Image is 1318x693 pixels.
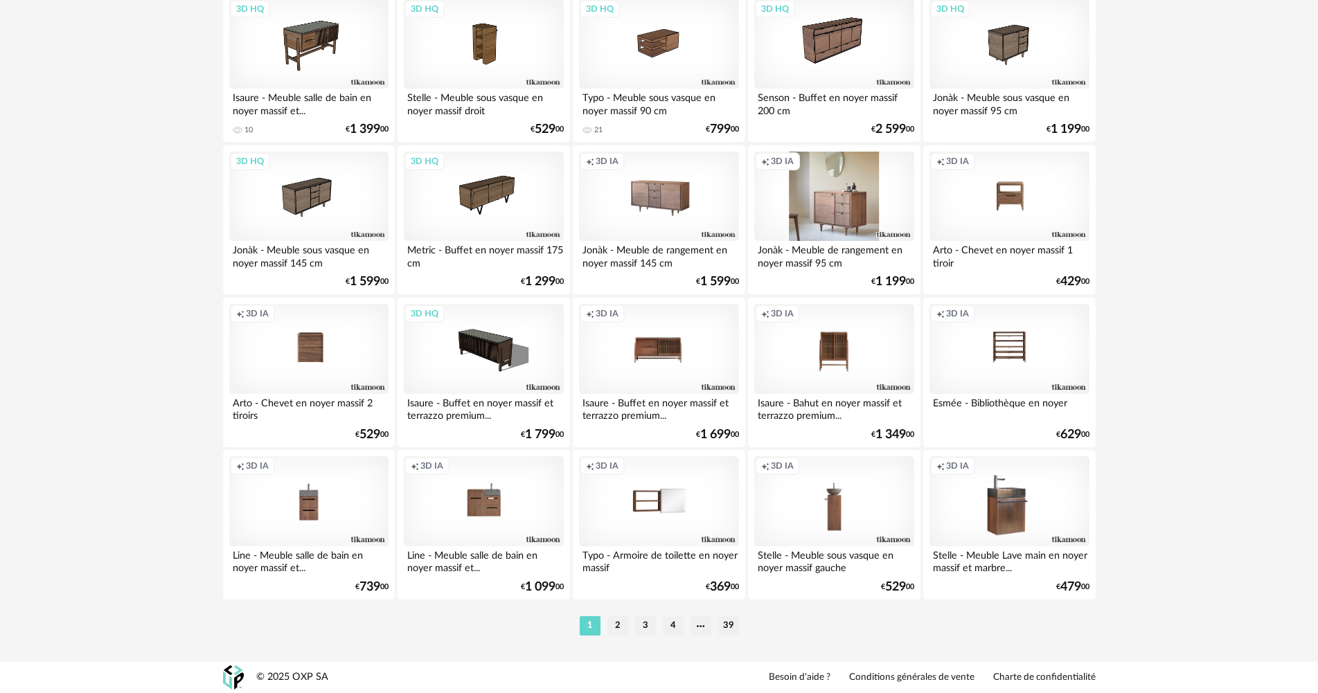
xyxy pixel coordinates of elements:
span: Creation icon [761,308,769,319]
li: 2 [607,616,628,636]
div: Line - Meuble salle de bain en noyer massif et... [404,546,563,574]
span: 1 099 [525,582,555,592]
div: 21 [594,125,603,135]
span: 1 199 [1051,125,1081,134]
div: € 00 [1056,582,1089,592]
div: Jonàk - Meuble sous vasque en noyer massif 95 cm [929,89,1089,116]
div: Jonàk - Meuble sous vasque en noyer massif 145 cm [229,241,389,269]
span: 1 299 [525,277,555,287]
div: € 00 [355,582,389,592]
span: Creation icon [936,460,945,471]
span: Creation icon [236,460,244,471]
div: Metric - Buffet en noyer massif 175 cm [404,241,563,269]
a: Creation icon 3D IA Line - Meuble salle de bain en noyer massif et... €73900 [223,450,395,600]
span: 3D IA [771,308,794,319]
span: 1 699 [700,430,731,440]
div: Isaure - Buffet en noyer massif et terrazzo premium... [404,394,563,422]
div: € 00 [521,277,564,287]
span: 3D IA [246,460,269,471]
span: 3D IA [771,156,794,167]
a: Creation icon 3D IA Isaure - Bahut en noyer massif et terrazzo premium... €1 34900 [748,298,920,447]
div: € 00 [1056,277,1089,287]
div: € 00 [706,125,739,134]
a: Creation icon 3D IA Typo - Armoire de toilette en noyer massif €36900 [573,450,745,600]
span: Creation icon [411,460,419,471]
span: Creation icon [586,460,594,471]
span: 1 599 [700,277,731,287]
div: Jonàk - Meuble de rangement en noyer massif 95 cm [754,241,914,269]
div: Typo - Meuble sous vasque en noyer massif 90 cm [579,89,738,116]
div: Arto - Chevet en noyer massif 2 tiroirs [229,394,389,422]
div: Esmée - Bibliothèque en noyer [929,394,1089,422]
span: 479 [1060,582,1081,592]
div: 3D HQ [404,305,445,323]
span: Creation icon [761,460,769,471]
span: 529 [359,430,380,440]
span: 3D IA [420,460,443,471]
div: Jonàk - Meuble de rangement en noyer massif 145 cm [579,241,738,269]
a: Conditions générales de vente [849,672,974,684]
div: Line - Meuble salle de bain en noyer massif et... [229,546,389,574]
span: 2 599 [875,125,906,134]
div: € 00 [346,277,389,287]
a: 3D HQ Metric - Buffet en noyer massif 175 cm €1 29900 [398,145,569,295]
span: 1 599 [350,277,380,287]
div: Stelle - Meuble sous vasque en noyer massif gauche [754,546,914,574]
a: Creation icon 3D IA Isaure - Buffet en noyer massif et terrazzo premium... €1 69900 [573,298,745,447]
span: 1 799 [525,430,555,440]
li: 3 [635,616,656,636]
span: 3D IA [596,156,618,167]
li: 1 [580,616,600,636]
span: 1 199 [875,277,906,287]
li: 4 [663,616,684,636]
span: 1 349 [875,430,906,440]
div: 3D HQ [404,152,445,170]
div: 10 [244,125,253,135]
span: Creation icon [936,156,945,167]
div: € 00 [871,125,914,134]
div: € 00 [531,125,564,134]
span: 3D IA [596,308,618,319]
div: Stelle - Meuble Lave main en noyer massif et marbre... [929,546,1089,574]
span: 429 [1060,277,1081,287]
span: 3D IA [946,460,969,471]
div: 3D HQ [230,152,270,170]
div: Typo - Armoire de toilette en noyer massif [579,546,738,574]
span: 3D IA [946,308,969,319]
div: € 00 [871,277,914,287]
span: 629 [1060,430,1081,440]
div: € 00 [355,430,389,440]
div: Isaure - Buffet en noyer massif et terrazzo premium... [579,394,738,422]
span: 529 [535,125,555,134]
span: 3D IA [946,156,969,167]
span: 739 [359,582,380,592]
span: Creation icon [236,308,244,319]
li: 39 [718,616,739,636]
a: Creation icon 3D IA Stelle - Meuble sous vasque en noyer massif gauche €52900 [748,450,920,600]
div: Isaure - Meuble salle de bain en noyer massif et... [229,89,389,116]
img: OXP [223,665,244,690]
div: € 00 [1047,125,1089,134]
span: Creation icon [761,156,769,167]
a: Creation icon 3D IA Jonàk - Meuble de rangement en noyer massif 145 cm €1 59900 [573,145,745,295]
span: 3D IA [246,308,269,319]
div: € 00 [871,430,914,440]
a: Creation icon 3D IA Esmée - Bibliothèque en noyer €62900 [923,298,1095,447]
div: Stelle - Meuble sous vasque en noyer massif droit [404,89,563,116]
div: € 00 [696,277,739,287]
a: Creation icon 3D IA Arto - Chevet en noyer massif 1 tiroir €42900 [923,145,1095,295]
a: Creation icon 3D IA Stelle - Meuble Lave main en noyer massif et marbre... €47900 [923,450,1095,600]
a: Creation icon 3D IA Jonàk - Meuble de rangement en noyer massif 95 cm €1 19900 [748,145,920,295]
span: Creation icon [586,156,594,167]
div: € 00 [521,430,564,440]
div: Isaure - Bahut en noyer massif et terrazzo premium... [754,394,914,422]
span: 3D IA [771,460,794,471]
a: Creation icon 3D IA Arto - Chevet en noyer massif 2 tiroirs €52900 [223,298,395,447]
a: 3D HQ Jonàk - Meuble sous vasque en noyer massif 145 cm €1 59900 [223,145,395,295]
a: Charte de confidentialité [993,672,1096,684]
div: € 00 [706,582,739,592]
span: 3D IA [596,460,618,471]
span: 1 399 [350,125,380,134]
a: Besoin d'aide ? [769,672,830,684]
span: 799 [710,125,731,134]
